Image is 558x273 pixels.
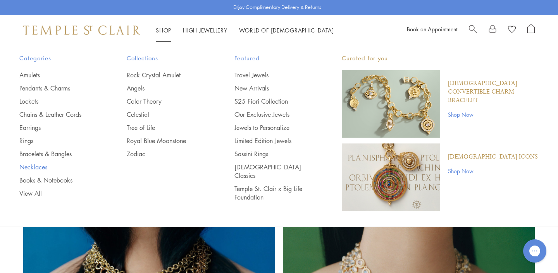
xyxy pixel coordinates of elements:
a: Earrings [19,123,96,132]
a: Necklaces [19,163,96,171]
a: Rings [19,136,96,145]
a: Search [469,24,477,36]
a: World of [DEMOGRAPHIC_DATA]World of [DEMOGRAPHIC_DATA] [239,26,334,34]
a: Our Exclusive Jewels [234,110,311,119]
a: Celestial [127,110,203,119]
span: Categories [19,53,96,63]
a: [DEMOGRAPHIC_DATA] Convertible Charm Bracelet [448,79,539,105]
a: Sassini Rings [234,150,311,158]
nav: Main navigation [156,26,334,35]
span: Collections [127,53,203,63]
a: Color Theory [127,97,203,106]
a: Shop Now [448,110,539,119]
a: Rock Crystal Amulet [127,71,203,79]
a: Books & Notebooks [19,176,96,184]
a: Book an Appointment [407,25,457,33]
a: New Arrivals [234,84,311,92]
a: [DEMOGRAPHIC_DATA] Classics [234,163,311,180]
a: Bracelets & Bangles [19,150,96,158]
a: S25 Fiori Collection [234,97,311,106]
a: Royal Blue Moonstone [127,136,203,145]
a: Angels [127,84,203,92]
a: Pendants & Charms [19,84,96,92]
a: Jewels to Personalize [234,123,311,132]
a: Lockets [19,97,96,106]
p: Curated for you [342,53,539,63]
a: ShopShop [156,26,171,34]
img: Temple St. Clair [23,26,140,35]
a: Tree of Life [127,123,203,132]
a: Chains & Leather Cords [19,110,96,119]
a: Amulets [19,71,96,79]
a: Travel Jewels [234,71,311,79]
a: Temple St. Clair x Big Life Foundation [234,184,311,201]
a: Limited Edition Jewels [234,136,311,145]
a: Open Shopping Bag [527,24,535,36]
a: Shop Now [448,167,538,175]
span: Featured [234,53,311,63]
a: [DEMOGRAPHIC_DATA] Icons [448,153,538,161]
p: Enjoy Complimentary Delivery & Returns [233,3,321,11]
a: View Wishlist [508,24,516,36]
a: Zodiac [127,150,203,158]
iframe: Gorgias live chat messenger [519,237,550,265]
a: High JewelleryHigh Jewellery [183,26,227,34]
a: View All [19,189,96,198]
